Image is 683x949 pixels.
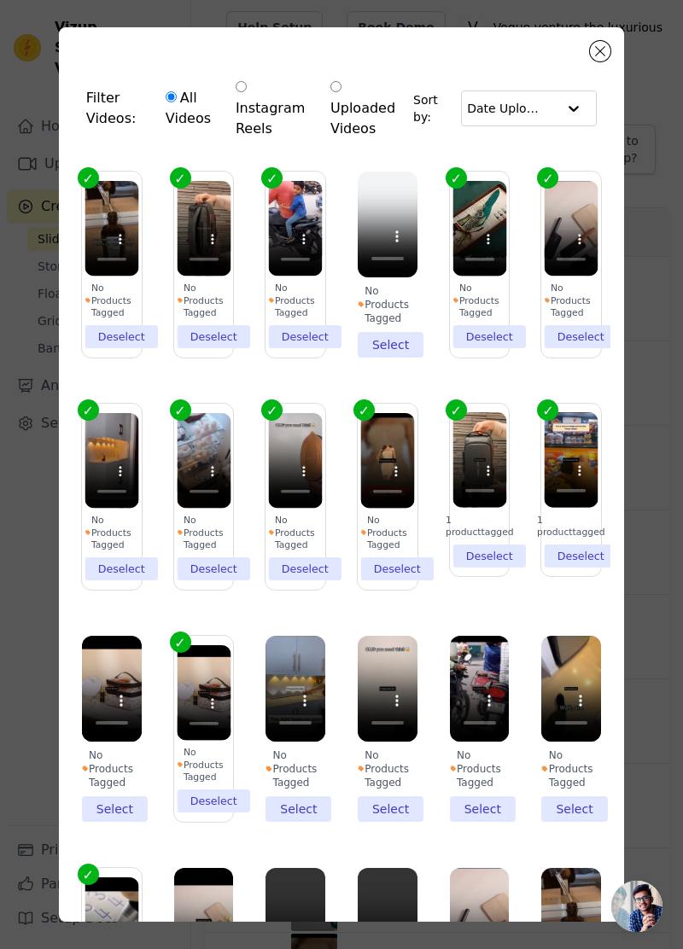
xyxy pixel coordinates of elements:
div: No Products Tagged [452,282,506,319]
div: No Products Tagged [82,748,142,789]
div: 1 product tagged [452,514,506,539]
div: No Products Tagged [269,515,323,551]
div: No Products Tagged [545,282,598,319]
label: Uploaded Videos [330,77,405,140]
label: All Videos [165,87,213,130]
div: No Products Tagged [360,515,414,551]
div: No Products Tagged [266,748,325,789]
button: Close modal [590,41,610,61]
div: No Products Tagged [541,748,601,789]
label: Instagram Reels [235,77,307,140]
div: No Products Tagged [177,515,231,551]
div: No Products Tagged [358,748,417,789]
div: Filter Videos: [86,68,413,148]
div: 1 product tagged [545,514,598,539]
div: No Products Tagged [177,282,231,319]
div: Sort by: [413,90,597,126]
div: No Products Tagged [450,748,510,789]
div: No Products Tagged [85,515,138,551]
a: Open chat [611,881,663,932]
div: No Products Tagged [358,284,417,325]
div: No Products Tagged [85,282,138,319]
div: No Products Tagged [177,747,231,783]
div: No Products Tagged [269,282,323,319]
